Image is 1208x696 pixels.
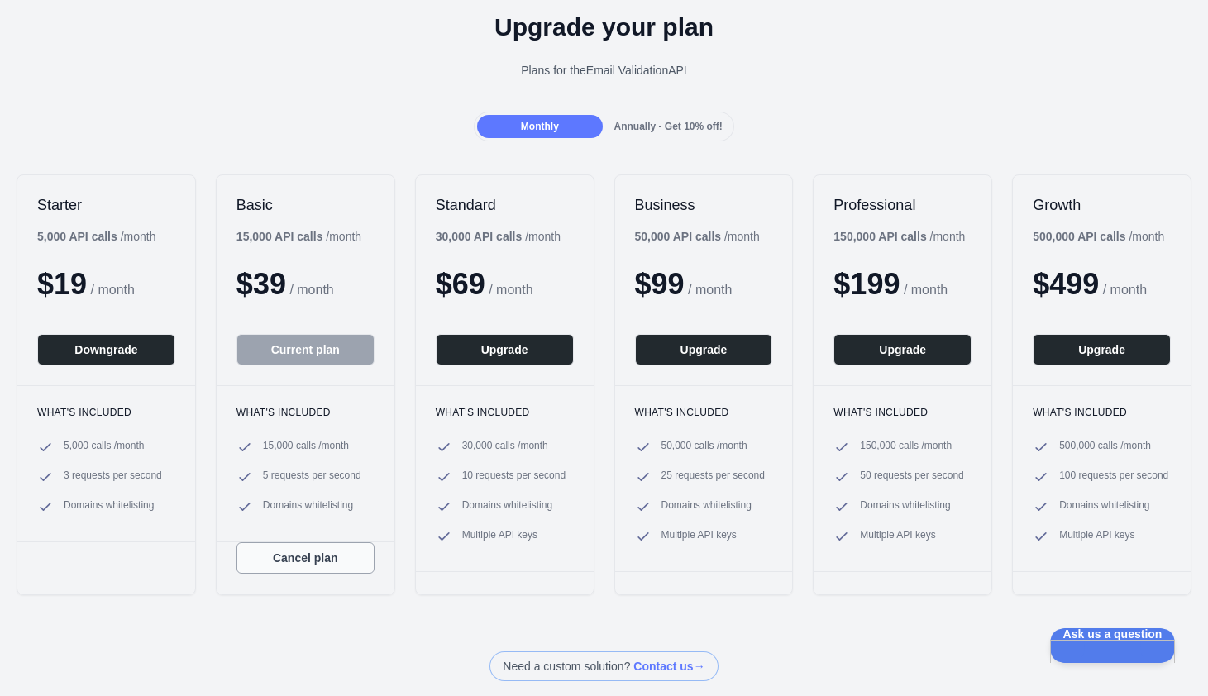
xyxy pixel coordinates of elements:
span: / month [688,283,732,297]
span: / month [904,283,948,297]
span: $ 99 [635,267,685,301]
span: $ 499 [1033,267,1099,301]
span: / month [489,283,532,297]
span: $ 199 [833,267,900,301]
span: $ 69 [436,267,485,301]
iframe: Help Scout Beacon - Open [1050,628,1175,663]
